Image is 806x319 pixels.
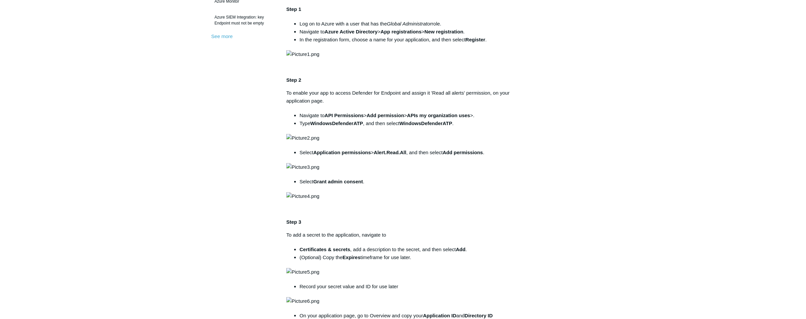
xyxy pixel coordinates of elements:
strong: WindowsDefenderATP [399,120,452,126]
strong: Grant admin consent [313,179,363,184]
img: Picture6.png [286,297,319,305]
strong: Azure Active Directory [325,29,378,34]
strong: Application permissions [313,150,371,155]
a: Azure SIEM Integration: key Endpoint must not be empty [211,11,276,29]
strong: Directory ID [465,313,493,318]
li: Log on to Azure with a user that has the role. [300,20,520,28]
strong: Step 2 [286,77,301,83]
strong: WindowsDefenderATP [310,120,363,126]
img: Picture2.png [286,134,319,142]
strong: API Permissions [325,113,364,118]
strong: Step 3 [286,219,301,225]
img: Picture1.png [286,50,319,58]
strong: App registrations [381,29,422,34]
li: Select . [300,178,520,186]
li: (Optional) Copy the timeframe for use later. [300,253,520,261]
strong: Application ID [423,313,457,318]
li: Navigate to > > >. [300,112,520,119]
li: Record your secret value and ID for use later [300,283,520,291]
strong: Certificates & secrets [300,247,350,252]
a: See more [211,33,233,39]
li: Select > , and then select . [300,149,520,157]
p: To add a secret to the application, navigate to [286,231,520,239]
strong: Expires [343,254,360,260]
li: In the registration form, choose a name for your application, and then select . [300,36,520,44]
strong: Register [465,37,485,42]
img: Picture3.png [286,163,319,171]
img: Picture4.png [286,192,319,200]
strong: Add permission [367,113,404,118]
strong: Add [456,247,465,252]
p: To enable your app to access Defender for Endpoint and assign it 'Read all alerts' permission, on... [286,89,520,105]
strong: Alert.Read.All [374,150,406,155]
strong: New registration [424,29,463,34]
li: Type , and then select . [300,119,520,127]
strong: Step 1 [286,6,301,12]
li: , add a description to the secret, and then select . [300,246,520,253]
img: Picture5.png [286,268,319,276]
em: Global Administrator [387,21,432,26]
strong: APIs my organization uses [407,113,470,118]
li: Navigate to > > . [300,28,520,36]
strong: Add permissions [443,150,483,155]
